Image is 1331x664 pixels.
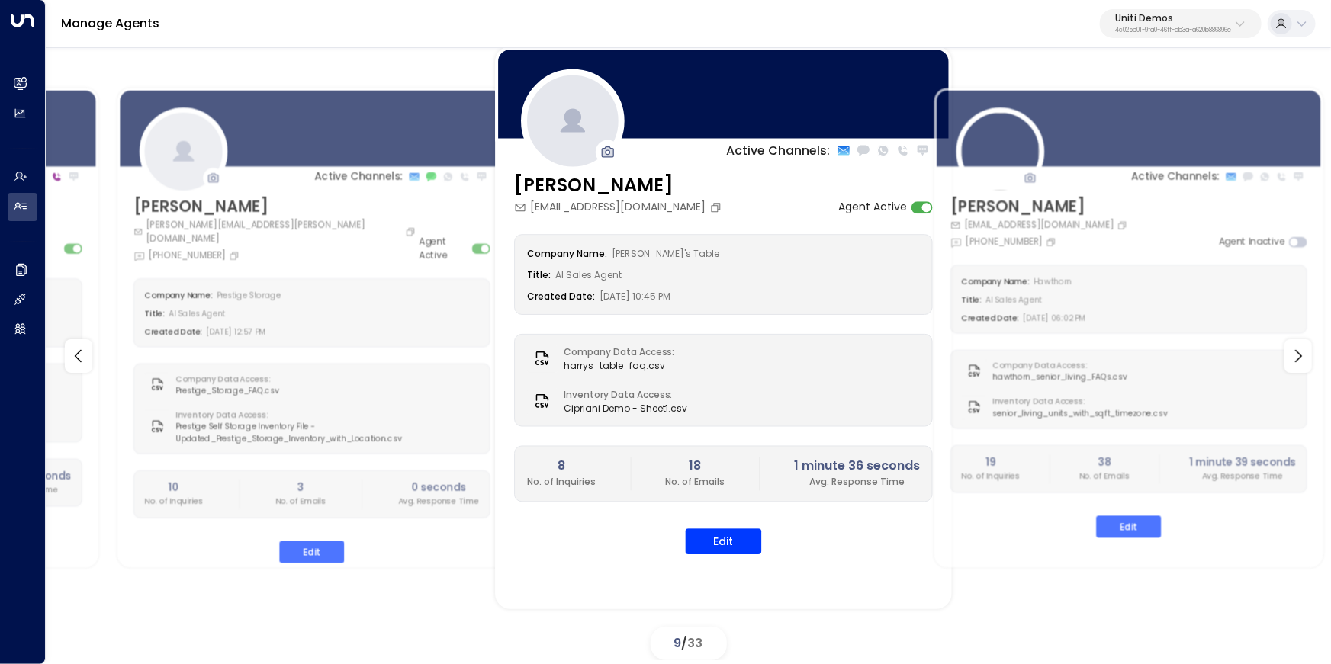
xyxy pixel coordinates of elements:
[514,172,725,200] h3: [PERSON_NAME]
[145,496,204,507] p: No. of Inquiries
[611,247,719,260] span: [PERSON_NAME]'s Table
[280,541,345,563] button: Edit
[11,235,60,262] label: Agent Active
[1100,9,1262,38] button: Uniti Demos4c025b01-9fa0-46ff-ab3a-a620b886896e
[956,107,1045,196] img: 205_headshot.jpg
[665,457,725,476] h2: 18
[651,627,727,660] div: /
[1023,313,1085,323] span: [DATE] 06:02 PM
[1117,220,1130,230] button: Copy
[961,294,981,305] label: Title:
[176,374,274,385] label: Company Data Access:
[992,360,1120,371] label: Company Data Access:
[527,247,607,260] label: Company Name:
[207,326,265,336] span: [DATE] 12:57 PM
[838,199,907,215] label: Agent Active
[145,480,204,496] h2: 10
[961,455,1020,470] h2: 19
[950,218,1130,232] div: [EMAIL_ADDRESS][DOMAIN_NAME]
[992,371,1127,383] span: hawthorn_senior_living_FAQs.csv
[1079,455,1130,470] h2: 38
[992,408,1168,419] span: senior_living_units_with_sqft_timezone.csv
[1115,27,1231,34] p: 4c025b01-9fa0-46ff-ab3a-a620b886896e
[176,409,473,421] label: Inventory Data Access:
[61,14,159,32] a: Manage Agents
[217,290,281,300] span: Prestige Storage
[950,195,1130,219] h3: [PERSON_NAME]
[794,476,920,489] p: Avg. Response Time
[709,201,725,213] button: Copy
[674,634,682,652] span: 9
[176,385,280,396] span: Prestige_Storage_FAQ.csv
[961,276,1029,287] label: Company Name:
[1189,455,1296,470] h2: 1 minute 39 seconds
[961,470,1020,482] p: No. of Inquiries
[145,326,203,336] label: Created Date:
[527,457,596,476] h2: 8
[1189,470,1296,482] p: Avg. Response Time
[527,290,595,303] label: Created Date:
[527,268,551,281] label: Title:
[599,290,670,303] span: [DATE] 10:45 PM
[315,169,403,184] p: Active Channels:
[564,388,680,402] label: Inventory Data Access:
[1219,235,1285,249] label: Agent Inactive
[1079,470,1130,482] p: No. of Emails
[133,249,243,262] div: [PHONE_NUMBER]
[275,480,326,496] h2: 3
[169,308,225,319] span: AI Sales Agent
[145,308,165,319] label: Title:
[420,235,468,262] label: Agent Active
[229,250,243,261] button: Copy
[514,199,725,215] div: [EMAIL_ADDRESS][DOMAIN_NAME]
[950,235,1059,249] div: [PHONE_NUMBER]
[564,345,675,359] label: Company Data Access:
[961,313,1019,323] label: Created Date:
[688,634,703,652] span: 33
[665,476,725,489] p: No. of Emails
[555,268,622,281] span: AI Sales Agent
[398,496,479,507] p: Avg. Response Time
[275,496,326,507] p: No. of Emails
[527,476,596,489] p: No. of Inquiries
[564,359,683,373] span: harrys_table_faq.csv
[398,480,479,496] h2: 0 seconds
[176,421,480,444] span: Prestige Self Storage Inventory File - Updated_Prestige_Storage_Inventory_with_Location.csv
[992,396,1161,407] label: Inventory Data Access:
[1034,276,1072,287] span: Hawthorn
[794,457,920,476] h2: 1 minute 36 seconds
[406,226,420,237] button: Copy
[145,290,213,300] label: Company Name:
[1046,237,1059,248] button: Copy
[985,294,1042,305] span: AI Sales Agent
[1096,516,1161,538] button: Edit
[564,402,688,415] span: Cipriani Demo - Sheet1.csv
[726,142,830,160] p: Active Channels:
[133,195,419,219] h3: [PERSON_NAME]
[1115,14,1231,23] p: Uniti Demos
[1131,169,1220,184] p: Active Channels:
[685,528,761,554] button: Edit
[133,218,419,245] div: [PERSON_NAME][EMAIL_ADDRESS][PERSON_NAME][DOMAIN_NAME]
